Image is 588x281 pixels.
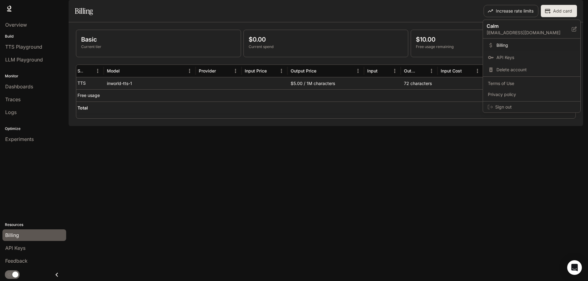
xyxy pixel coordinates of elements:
span: API Keys [496,54,575,61]
span: Delete account [496,67,575,73]
span: Sign out [495,104,575,110]
a: Terms of Use [484,78,579,89]
span: Privacy policy [488,91,575,98]
div: Sign out [483,102,580,113]
a: API Keys [484,52,579,63]
p: [EMAIL_ADDRESS][DOMAIN_NAME] [487,30,572,36]
span: Terms of Use [488,80,575,87]
span: Billing [496,42,575,48]
a: Billing [484,40,579,51]
a: Privacy policy [484,89,579,100]
p: Calm [487,22,562,30]
div: Delete account [484,64,579,75]
div: Calm[EMAIL_ADDRESS][DOMAIN_NAME] [483,20,580,39]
